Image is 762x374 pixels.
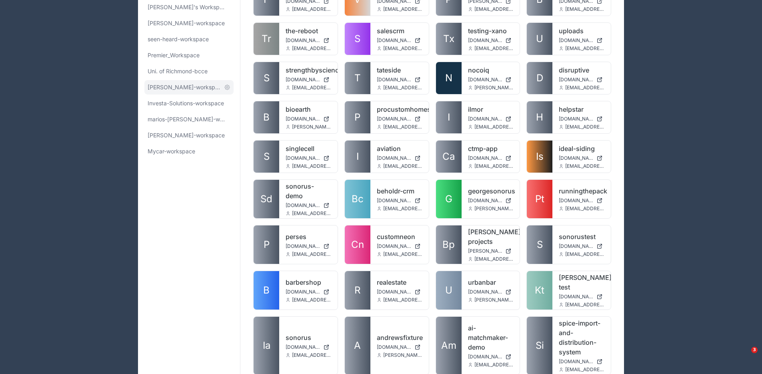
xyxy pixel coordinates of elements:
a: D [527,62,552,94]
a: [DOMAIN_NAME] [468,155,514,161]
span: [PERSON_NAME]-workspace [148,83,221,91]
a: beholdr-crm [377,186,422,196]
span: [EMAIL_ADDRESS][DOMAIN_NAME] [565,45,604,52]
a: [DOMAIN_NAME] [286,76,331,83]
span: Bp [442,238,455,251]
a: [DOMAIN_NAME] [377,243,422,249]
span: [EMAIL_ADDRESS][DOMAIN_NAME] [565,124,604,130]
a: P [345,101,370,133]
a: [DOMAIN_NAME] [468,116,514,122]
a: bioearth [286,105,331,114]
a: [PERSON_NAME]-workspace [144,80,234,95]
span: Ia [263,339,270,352]
a: S [254,62,279,94]
span: marios-[PERSON_NAME]-workspace [148,115,227,123]
span: [DOMAIN_NAME] [286,76,320,83]
span: [DOMAIN_NAME] [559,155,593,161]
span: [DOMAIN_NAME] [286,202,320,209]
span: [DOMAIN_NAME] [286,116,320,122]
span: [EMAIL_ADDRESS][DOMAIN_NAME] [565,163,604,169]
span: [DOMAIN_NAME] [286,155,320,161]
span: [EMAIL_ADDRESS][DOMAIN_NAME] [383,251,422,257]
span: N [445,72,452,84]
a: H [527,101,552,133]
a: [DOMAIN_NAME] [559,294,604,300]
span: [PERSON_NAME][EMAIL_ADDRESS][DOMAIN_NAME] [474,84,514,91]
span: Sd [260,193,272,205]
span: [EMAIL_ADDRESS][DOMAIN_NAME] [474,163,514,169]
a: uploads [559,26,604,36]
a: [PERSON_NAME]-projects [468,227,514,246]
span: H [536,111,543,124]
span: [DOMAIN_NAME] [468,354,502,360]
a: [DOMAIN_NAME] [286,243,331,249]
span: Am [441,339,456,352]
span: Investa-Solutions-workspace [148,99,224,107]
span: [DOMAIN_NAME] [377,197,411,204]
a: [DOMAIN_NAME] [559,116,604,122]
a: sonorus [286,333,331,342]
span: [EMAIL_ADDRESS][DOMAIN_NAME] [383,45,422,52]
span: [DOMAIN_NAME] [286,243,320,249]
a: [DOMAIN_NAME] [286,202,331,209]
a: Pt [527,180,552,218]
span: I [356,150,359,163]
a: [PERSON_NAME][DOMAIN_NAME] [468,248,514,254]
a: [DOMAIN_NAME] [468,197,514,204]
span: Bc [352,193,364,205]
a: P [254,225,279,264]
a: ai-matchmaker-demo [468,323,514,352]
span: [DOMAIN_NAME] [559,294,593,300]
span: [DOMAIN_NAME] [559,243,593,249]
span: [DOMAIN_NAME] [468,197,502,204]
span: [EMAIL_ADDRESS][DOMAIN_NAME] [292,297,331,303]
span: [EMAIL_ADDRESS][DOMAIN_NAME] [565,84,604,91]
a: ilmor [468,105,514,114]
a: helpstar [559,105,604,114]
span: seen-heard-workspace [148,35,209,43]
span: [DOMAIN_NAME] [468,37,502,44]
span: [EMAIL_ADDRESS][DOMAIN_NAME] [474,124,514,130]
span: P [264,238,270,251]
a: [DOMAIN_NAME] [377,116,422,122]
span: [PERSON_NAME]-workspace [148,131,225,139]
a: N [436,62,462,94]
span: [PERSON_NAME][EMAIL_ADDRESS][DOMAIN_NAME] [383,352,422,358]
a: Sd [254,180,279,218]
span: Is [536,150,544,163]
a: [DOMAIN_NAME] [559,197,604,204]
span: [DOMAIN_NAME] [559,76,593,83]
a: [DOMAIN_NAME] [377,344,422,350]
a: [DOMAIN_NAME] [286,289,331,295]
span: [EMAIL_ADDRESS][DOMAIN_NAME] [383,297,422,303]
span: [EMAIL_ADDRESS][DOMAIN_NAME] [292,45,331,52]
span: U [536,32,543,45]
span: [DOMAIN_NAME] [468,155,502,161]
span: [DOMAIN_NAME] [377,344,411,350]
a: disruptive [559,65,604,75]
a: Tx [436,23,462,55]
a: [PERSON_NAME]-workspace [144,128,234,143]
a: G [436,180,462,218]
a: georgesonorus [468,186,514,196]
span: T [354,72,361,84]
a: [PERSON_NAME]-workspace [144,16,234,30]
a: perses [286,232,331,241]
a: Mycar-workspace [144,144,234,159]
span: [PERSON_NAME][EMAIL_ADDRESS][DOMAIN_NAME] [474,205,514,212]
span: [DOMAIN_NAME] [559,358,593,365]
span: [EMAIL_ADDRESS][DOMAIN_NAME] [474,362,514,368]
span: [DOMAIN_NAME] [286,344,320,350]
a: [DOMAIN_NAME] [468,76,514,83]
iframe: Intercom live chat [735,347,754,366]
span: [EMAIL_ADDRESS][DOMAIN_NAME] [474,45,514,52]
a: Uni. of Richmond-bcce [144,64,234,78]
span: [EMAIL_ADDRESS][DOMAIN_NAME] [292,163,331,169]
span: [PERSON_NAME][EMAIL_ADDRESS][PERSON_NAME][DOMAIN_NAME] [474,297,514,303]
a: seen-heard-workspace [144,32,234,46]
a: ideal-siding [559,144,604,153]
a: tateside [377,65,422,75]
span: Tr [262,32,271,45]
a: R [345,271,370,310]
span: [PERSON_NAME][EMAIL_ADDRESS][DOMAIN_NAME] [292,124,331,130]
